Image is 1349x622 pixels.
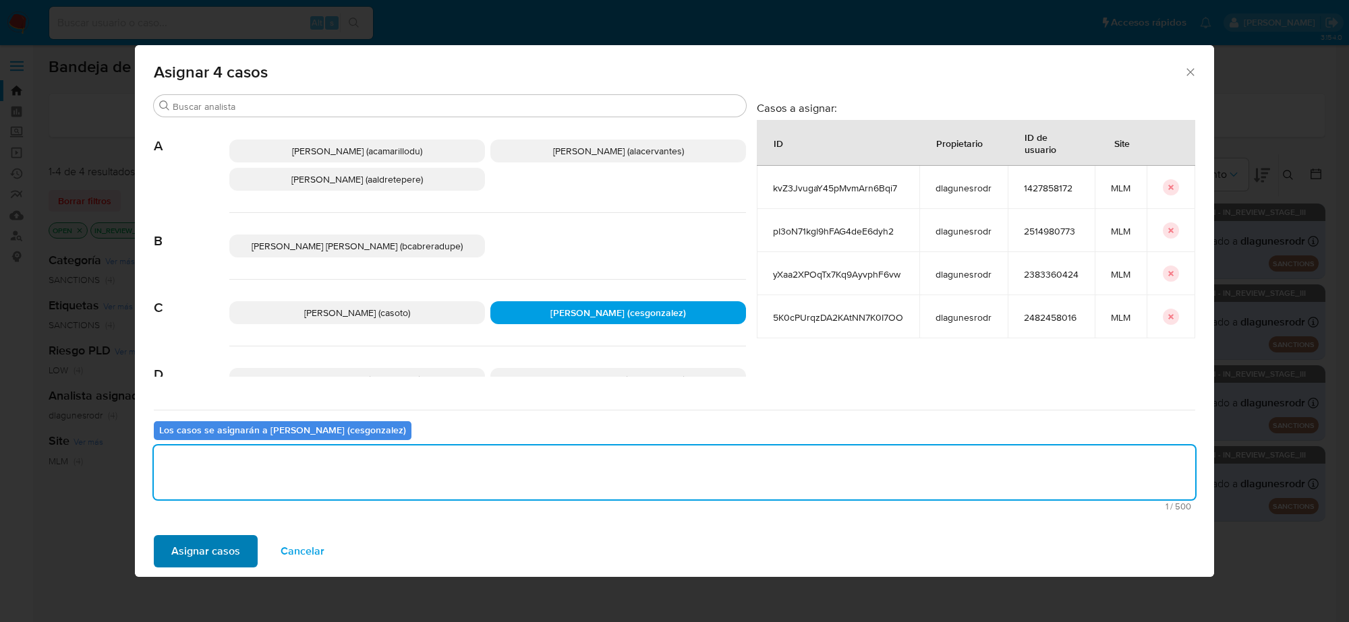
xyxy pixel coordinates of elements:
[773,268,903,280] span: yXaa2XPOqTx7Kq9AyvphF6vw
[1111,311,1130,323] span: MLM
[490,139,746,162] div: [PERSON_NAME] (alacervantes)
[757,127,799,159] div: ID
[551,373,685,386] span: [PERSON_NAME] (dlagunesrodr)
[252,239,463,253] span: [PERSON_NAME] [PERSON_NAME] (bcabreradupe)
[920,127,999,159] div: Propietario
[229,139,485,162] div: [PERSON_NAME] (acamarillodu)
[154,118,229,154] span: A
[154,280,229,316] span: C
[936,182,992,194] span: dlagunesrodr
[553,144,684,158] span: [PERSON_NAME] (alacervantes)
[936,268,992,280] span: dlagunesrodr
[936,311,992,323] span: dlagunesrodr
[294,373,421,386] span: [PERSON_NAME] (dgoicochea)
[490,368,746,391] div: [PERSON_NAME] (dlagunesrodr)
[490,301,746,324] div: [PERSON_NAME] (cesgonzalez)
[159,423,406,437] b: Los casos se asignarán a [PERSON_NAME] (cesgonzalez)
[154,535,258,567] button: Asignar casos
[281,536,324,566] span: Cancelar
[173,100,741,113] input: Buscar analista
[1163,222,1179,239] button: icon-button
[1163,266,1179,282] button: icon-button
[154,346,229,383] span: D
[1024,182,1079,194] span: 1427858172
[550,306,686,319] span: [PERSON_NAME] (cesgonzalez)
[171,536,240,566] span: Asignar casos
[154,64,1184,80] span: Asignar 4 casos
[936,225,992,237] span: dlagunesrodr
[229,301,485,324] div: [PERSON_NAME] (casoto)
[291,173,423,186] span: [PERSON_NAME] (aaldretepere)
[154,213,229,249] span: B
[1024,311,1079,323] span: 2482458016
[773,225,903,237] span: pI3oN71kgl9hFAG4deE6dyh2
[773,182,903,194] span: kvZ3JvugaY45pMvmArn6Bqi7
[229,168,485,191] div: [PERSON_NAME] (aaldretepere)
[263,535,342,567] button: Cancelar
[1184,65,1196,77] button: Cerrar ventana
[773,311,903,323] span: 5K0cPUrqzDA2KAtNN7K0I7OO
[1024,268,1079,280] span: 2383360424
[1008,121,1094,165] div: ID de usuario
[1098,127,1146,159] div: Site
[1111,225,1130,237] span: MLM
[757,101,1195,115] h3: Casos a asignar:
[159,100,170,111] button: Buscar
[1024,225,1079,237] span: 2514980773
[304,306,410,319] span: [PERSON_NAME] (casoto)
[229,235,485,257] div: [PERSON_NAME] [PERSON_NAME] (bcabreradupe)
[1111,182,1130,194] span: MLM
[1163,309,1179,325] button: icon-button
[1111,268,1130,280] span: MLM
[229,368,485,391] div: [PERSON_NAME] (dgoicochea)
[135,45,1214,577] div: assign-modal
[158,502,1191,511] span: Máximo 500 caracteres
[292,144,422,158] span: [PERSON_NAME] (acamarillodu)
[1163,179,1179,195] button: icon-button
